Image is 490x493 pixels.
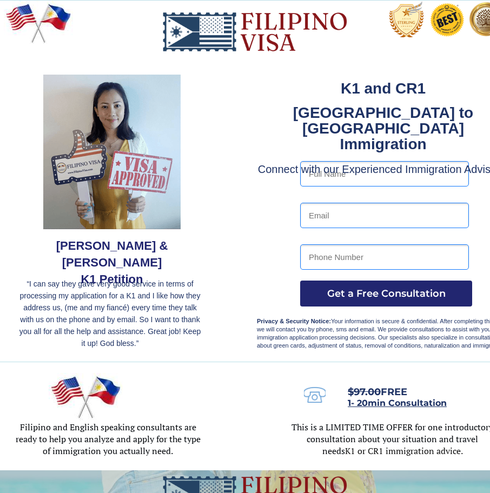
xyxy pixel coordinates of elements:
s: $97.00 [348,386,381,398]
input: Phone Number [300,244,469,270]
span: Filipino and English speaking consultants are ready to help you analyze and apply for the type of... [16,421,201,457]
span: 1- 20min Consultation [348,398,447,408]
input: Email [300,203,469,228]
strong: K1 and CR1 [341,80,426,97]
input: Full Name [300,161,469,186]
span: Get a Free Consultation [300,288,472,299]
button: Get a Free Consultation [300,281,472,307]
strong: Privacy & Security Notice: [257,318,331,324]
a: 1- 20min Consultation [348,399,447,408]
span: K1 or CR1 immigration advice. [345,445,463,457]
span: [PERSON_NAME] & [PERSON_NAME] K1 Petition [56,239,168,286]
span: FREE [348,386,407,398]
p: “I can say they gave very good service in terms of processing my application for a K1 and I like ... [17,278,203,349]
strong: [GEOGRAPHIC_DATA] to [GEOGRAPHIC_DATA] Immigration [293,104,473,152]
